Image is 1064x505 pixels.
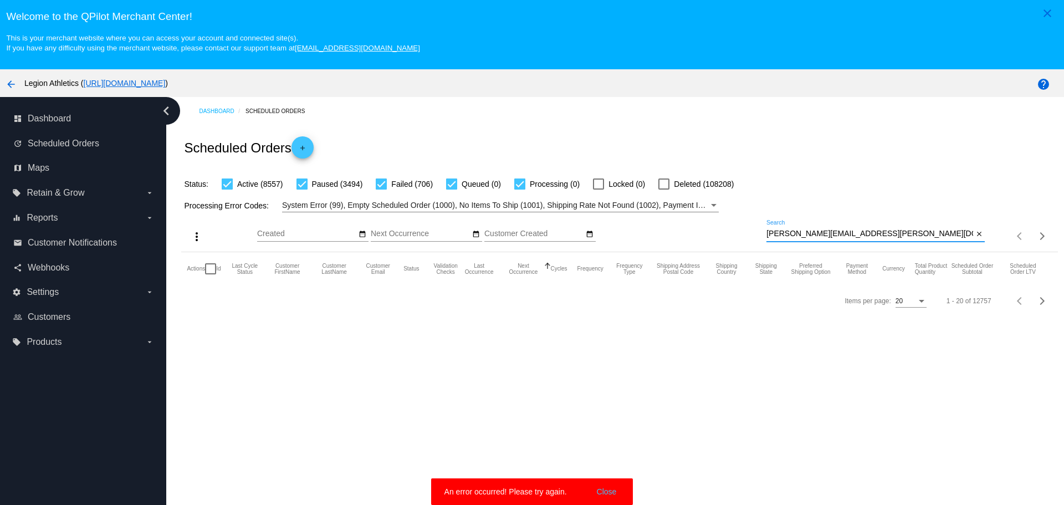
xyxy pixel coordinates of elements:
[12,288,21,297] i: settings
[28,238,117,248] span: Customer Notifications
[13,164,22,172] i: map
[1004,263,1042,275] button: Change sorting for LifetimeValue
[27,188,84,198] span: Retain & Grow
[295,44,420,52] a: [EMAIL_ADDRESS][DOMAIN_NAME]
[484,229,584,238] input: Customer Created
[6,34,420,52] small: This is your merchant website where you can access your account and connected site(s). If you hav...
[184,180,208,188] span: Status:
[896,297,903,305] span: 20
[947,297,991,305] div: 1 - 20 of 12757
[237,177,283,191] span: Active (8557)
[462,263,496,275] button: Change sorting for LastOccurrenceUtc
[13,259,154,277] a: share Webhooks
[13,139,22,148] i: update
[973,228,985,240] button: Clear
[27,337,62,347] span: Products
[1031,225,1053,247] button: Next page
[184,136,313,159] h2: Scheduled Orders
[231,263,259,275] button: Change sorting for LastProcessingCycleId
[429,252,462,285] mat-header-cell: Validation Checks
[674,177,734,191] span: Deleted (108208)
[28,312,70,322] span: Customers
[84,79,166,88] a: [URL][DOMAIN_NAME]
[845,297,891,305] div: Items per page:
[882,266,905,272] button: Change sorting for CurrencyIso
[1041,7,1054,20] mat-icon: close
[13,313,22,322] i: people_outline
[216,266,221,272] button: Change sorting for Id
[245,103,315,120] a: Scheduled Orders
[444,486,620,497] simple-snack-bar: An error occurred! Please try again.
[506,263,540,275] button: Change sorting for NextOccurrenceUtc
[4,78,18,91] mat-icon: arrow_back
[896,298,927,305] mat-select: Items per page:
[13,114,22,123] i: dashboard
[13,110,154,127] a: dashboard Dashboard
[766,229,973,238] input: Search
[608,177,645,191] span: Locked (0)
[157,102,175,120] i: chevron_left
[12,213,21,222] i: equalizer
[13,308,154,326] a: people_outline Customers
[296,144,309,157] mat-icon: add
[359,230,366,239] mat-icon: date_range
[594,486,620,497] button: Close
[27,213,58,223] span: Reports
[1009,290,1031,312] button: Previous page
[187,252,205,285] mat-header-cell: Actions
[915,252,951,285] mat-header-cell: Total Product Quantity
[13,238,22,247] i: email
[28,263,69,273] span: Webhooks
[842,263,873,275] button: Change sorting for PaymentMethod.Type
[577,266,603,272] button: Change sorting for Frequency
[586,230,594,239] mat-icon: date_range
[145,213,154,222] i: arrow_drop_down
[656,263,701,275] button: Change sorting for ShippingPostcode
[1009,225,1031,247] button: Previous page
[12,338,21,346] i: local_offer
[403,266,419,272] button: Change sorting for Status
[27,287,59,297] span: Settings
[190,230,203,243] mat-icon: more_vert
[13,159,154,177] a: map Maps
[13,234,154,252] a: email Customer Notifications
[13,135,154,152] a: update Scheduled Orders
[24,79,168,88] span: Legion Athletics ( )
[312,177,363,191] span: Paused (3494)
[12,188,21,197] i: local_offer
[362,263,393,275] button: Change sorting for CustomerEmail
[28,114,71,124] span: Dashboard
[145,338,154,346] i: arrow_drop_down
[28,139,99,149] span: Scheduled Orders
[316,263,352,275] button: Change sorting for CustomerLastName
[462,177,501,191] span: Queued (0)
[257,229,357,238] input: Created
[282,198,719,212] mat-select: Filter by Processing Error Codes
[13,263,22,272] i: share
[199,103,245,120] a: Dashboard
[752,263,780,275] button: Change sorting for ShippingState
[472,230,480,239] mat-icon: date_range
[551,266,567,272] button: Change sorting for Cycles
[184,201,269,210] span: Processing Error Codes:
[28,163,49,173] span: Maps
[6,11,1057,23] h3: Welcome to the QPilot Merchant Center!
[391,177,433,191] span: Failed (706)
[790,263,832,275] button: Change sorting for PreferredShippingOption
[269,263,306,275] button: Change sorting for CustomerFirstName
[145,288,154,297] i: arrow_drop_down
[975,230,983,239] mat-icon: close
[530,177,580,191] span: Processing (0)
[1031,290,1053,312] button: Next page
[711,263,742,275] button: Change sorting for ShippingCountry
[145,188,154,197] i: arrow_drop_down
[1037,78,1050,91] mat-icon: help
[951,263,994,275] button: Change sorting for Subtotal
[371,229,470,238] input: Next Occurrence
[613,263,646,275] button: Change sorting for FrequencyType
